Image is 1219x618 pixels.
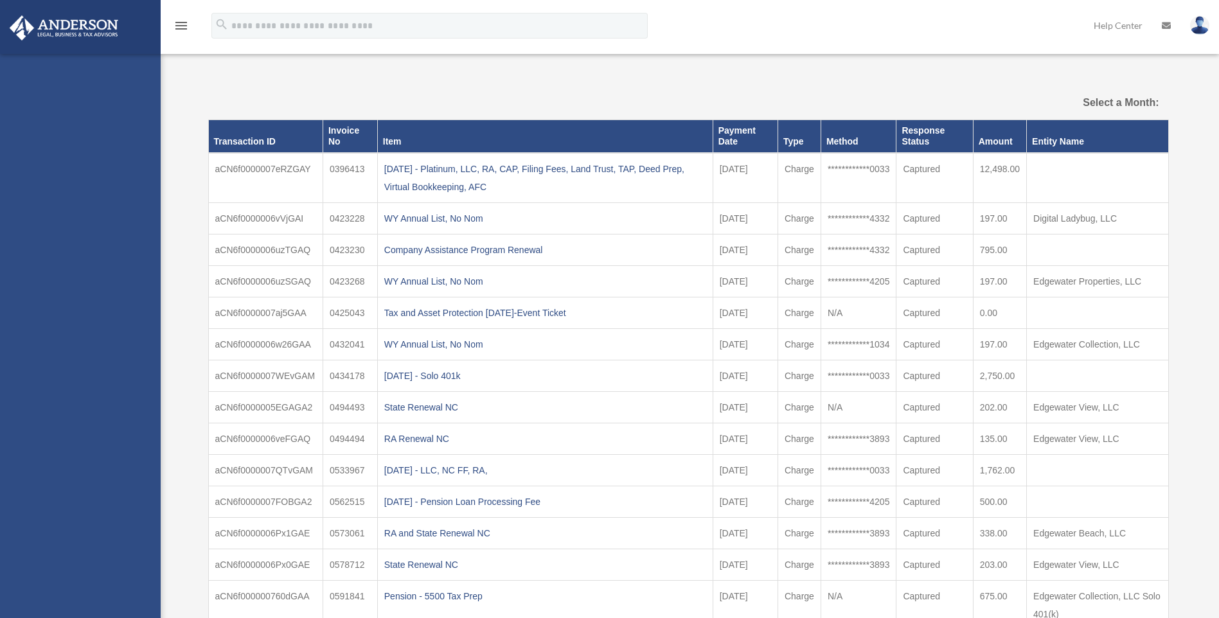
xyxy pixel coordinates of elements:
[713,549,778,580] td: [DATE]
[778,120,821,153] th: Type
[896,120,973,153] th: Response Status
[215,17,229,31] i: search
[323,202,377,234] td: 0423228
[208,153,323,203] td: aCN6f0000007eRZGAY
[1027,517,1168,549] td: Edgewater Beach, LLC
[1027,265,1168,297] td: Edgewater Properties, LLC
[384,209,706,227] div: WY Annual List, No Nom
[713,153,778,203] td: [DATE]
[973,454,1026,486] td: 1,762.00
[208,328,323,360] td: aCN6f0000006w26GAA
[973,297,1026,328] td: 0.00
[713,391,778,423] td: [DATE]
[973,120,1026,153] th: Amount
[778,486,821,517] td: Charge
[973,265,1026,297] td: 197.00
[323,549,377,580] td: 0578712
[973,153,1026,203] td: 12,498.00
[896,486,973,517] td: Captured
[208,360,323,391] td: aCN6f0000007WEvGAM
[323,486,377,517] td: 0562515
[896,202,973,234] td: Captured
[778,153,821,203] td: Charge
[778,517,821,549] td: Charge
[323,234,377,265] td: 0423230
[384,241,706,259] div: Company Assistance Program Renewal
[778,202,821,234] td: Charge
[384,587,706,605] div: Pension - 5500 Tax Prep
[208,297,323,328] td: aCN6f0000007aj5GAA
[384,272,706,290] div: WY Annual List, No Nom
[896,423,973,454] td: Captured
[384,335,706,353] div: WY Annual List, No Nom
[1027,328,1168,360] td: Edgewater Collection, LLC
[973,360,1026,391] td: 2,750.00
[973,486,1026,517] td: 500.00
[208,454,323,486] td: aCN6f0000007QTvGAM
[713,360,778,391] td: [DATE]
[208,265,323,297] td: aCN6f0000006uzSGAQ
[778,549,821,580] td: Charge
[208,202,323,234] td: aCN6f0000006vVjGAI
[1027,120,1168,153] th: Entity Name
[973,202,1026,234] td: 197.00
[778,391,821,423] td: Charge
[778,265,821,297] td: Charge
[896,549,973,580] td: Captured
[384,524,706,542] div: RA and State Renewal NC
[713,486,778,517] td: [DATE]
[384,493,706,511] div: [DATE] - Pension Loan Processing Fee
[323,423,377,454] td: 0494494
[384,304,706,322] div: Tax and Asset Protection [DATE]-Event Ticket
[384,461,706,479] div: [DATE] - LLC, NC FF, RA,
[896,265,973,297] td: Captured
[1027,202,1168,234] td: Digital Ladybug, LLC
[713,202,778,234] td: [DATE]
[896,234,973,265] td: Captured
[896,517,973,549] td: Captured
[896,153,973,203] td: Captured
[323,265,377,297] td: 0423268
[896,328,973,360] td: Captured
[821,297,896,328] td: N/A
[1190,16,1209,35] img: User Pic
[713,297,778,328] td: [DATE]
[821,120,896,153] th: Method
[778,234,821,265] td: Charge
[1027,549,1168,580] td: Edgewater View, LLC
[384,556,706,574] div: State Renewal NC
[973,391,1026,423] td: 202.00
[384,430,706,448] div: RA Renewal NC
[896,297,973,328] td: Captured
[713,328,778,360] td: [DATE]
[778,360,821,391] td: Charge
[208,391,323,423] td: aCN6f0000005EGAGA2
[778,328,821,360] td: Charge
[377,120,713,153] th: Item
[208,517,323,549] td: aCN6f0000006Px1GAE
[973,234,1026,265] td: 795.00
[1027,423,1168,454] td: Edgewater View, LLC
[174,18,189,33] i: menu
[1027,391,1168,423] td: Edgewater View, LLC
[323,328,377,360] td: 0432041
[384,398,706,416] div: State Renewal NC
[323,153,377,203] td: 0396413
[973,517,1026,549] td: 338.00
[778,297,821,328] td: Charge
[973,549,1026,580] td: 203.00
[778,454,821,486] td: Charge
[973,423,1026,454] td: 135.00
[896,454,973,486] td: Captured
[208,423,323,454] td: aCN6f0000006veFGAQ
[323,517,377,549] td: 0573061
[208,120,323,153] th: Transaction ID
[896,360,973,391] td: Captured
[1018,94,1159,112] label: Select a Month:
[713,454,778,486] td: [DATE]
[778,423,821,454] td: Charge
[713,234,778,265] td: [DATE]
[208,234,323,265] td: aCN6f0000006uzTGAQ
[208,549,323,580] td: aCN6f0000006Px0GAE
[384,160,706,196] div: [DATE] - Platinum, LLC, RA, CAP, Filing Fees, Land Trust, TAP, Deed Prep, Virtual Bookkeeping, AFC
